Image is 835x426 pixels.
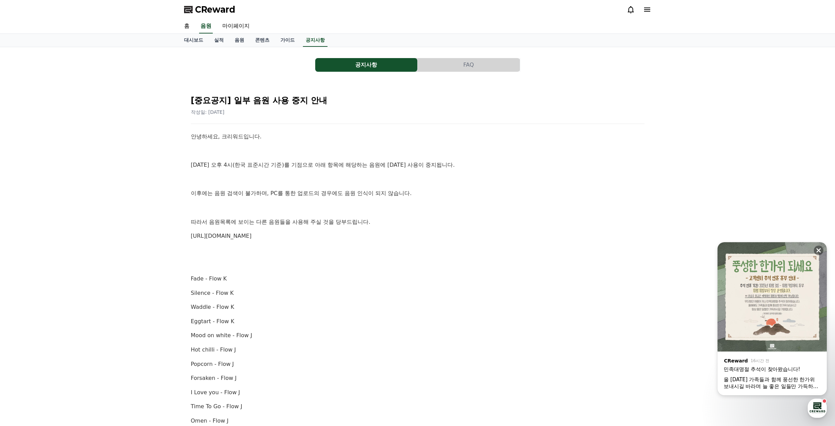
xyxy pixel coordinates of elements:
span: 작성일: [DATE] [191,109,225,115]
button: FAQ [418,58,520,72]
p: Time To Go - Flow J [191,402,644,411]
a: 마이페이지 [217,19,255,33]
p: [DATE] 오후 4시(한국 표준시간 기준)를 기점으로 아래 항목에 해당하는 음원에 [DATE] 사용이 중지됩니다. [191,161,644,169]
p: Eggtart - Flow K [191,317,644,326]
a: CReward [184,4,235,15]
p: Omen - Flow J [191,416,644,425]
p: Popcorn - Flow J [191,360,644,369]
a: 음원 [199,19,213,33]
p: 따라서 음원목록에 보이는 다른 음원들을 사용해 주실 것을 당부드립니다. [191,218,644,226]
p: Forsaken - Flow J [191,374,644,383]
p: 이후에는 음원 검색이 불가하며, PC를 통한 업로드의 경우에도 음원 인식이 되지 않습니다. [191,189,644,198]
a: 공지사항 [303,34,328,47]
p: Hot chilli - Flow J [191,345,644,354]
p: Silence - Flow K [191,289,644,298]
p: Fade - Flow K [191,274,644,283]
a: 대시보드 [179,34,209,47]
a: [URL][DOMAIN_NAME] [191,233,252,239]
p: Mood on white - Flow J [191,331,644,340]
a: 홈 [179,19,195,33]
a: 실적 [209,34,229,47]
p: 안녕하세요, 크리워드입니다. [191,132,644,141]
button: 공지사항 [315,58,417,72]
span: CReward [195,4,235,15]
p: Waddle - Flow K [191,303,644,312]
a: 가이드 [275,34,300,47]
a: 콘텐츠 [250,34,275,47]
a: 음원 [229,34,250,47]
p: I Love you - Flow J [191,388,644,397]
h2: [중요공지] 일부 음원 사용 중지 안내 [191,95,644,106]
